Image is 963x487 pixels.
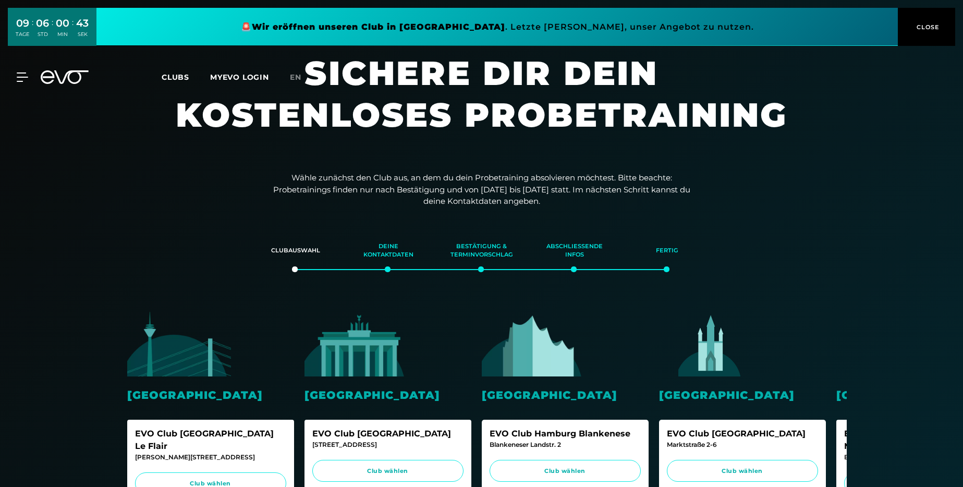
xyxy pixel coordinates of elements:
div: Fertig [634,237,701,265]
div: EVO Club Hamburg Blankenese [490,428,641,440]
div: 00 [56,16,69,31]
span: CLOSE [914,22,940,32]
a: Club wählen [667,460,818,482]
img: evofitness [127,311,231,376]
a: MYEVO LOGIN [210,72,269,82]
div: STD [36,31,49,38]
span: Club wählen [677,467,808,476]
span: en [290,72,301,82]
div: EVO Club [GEOGRAPHIC_DATA] [667,428,818,440]
h1: Sichere dir dein kostenloses Probetraining [169,52,795,156]
img: evofitness [659,311,763,376]
div: : [72,17,74,44]
div: 09 [16,16,29,31]
div: : [32,17,33,44]
img: evofitness [836,311,941,376]
div: : [52,17,53,44]
div: Bestätigung & Terminvorschlag [448,237,515,265]
div: [PERSON_NAME][STREET_ADDRESS] [135,453,286,462]
div: 06 [36,16,49,31]
div: TAGE [16,31,29,38]
button: CLOSE [898,8,955,46]
div: [GEOGRAPHIC_DATA] [127,387,294,403]
div: [STREET_ADDRESS] [312,440,464,449]
span: Club wählen [322,467,454,476]
div: [GEOGRAPHIC_DATA] [482,387,649,403]
div: Clubauswahl [262,237,329,265]
a: Clubs [162,72,210,82]
span: Club wählen [499,467,631,476]
div: MIN [56,31,69,38]
a: Club wählen [312,460,464,482]
img: evofitness [304,311,409,376]
div: 43 [76,16,89,31]
div: Blankeneser Landstr. 2 [490,440,641,449]
div: Abschließende Infos [541,237,608,265]
div: EVO Club [GEOGRAPHIC_DATA] Le Flair [135,428,286,453]
div: EVO Club [GEOGRAPHIC_DATA] [312,428,464,440]
span: Clubs [162,72,189,82]
div: [GEOGRAPHIC_DATA] [659,387,826,403]
div: Marktstraße 2-6 [667,440,818,449]
div: SEK [76,31,89,38]
img: evofitness [482,311,586,376]
p: Wähle zunächst den Club aus, an dem du dein Probetraining absolvieren möchtest. Bitte beachte: Pr... [273,172,690,208]
div: [GEOGRAPHIC_DATA] [304,387,471,403]
div: Deine Kontaktdaten [355,237,422,265]
a: en [290,71,314,83]
a: Club wählen [490,460,641,482]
